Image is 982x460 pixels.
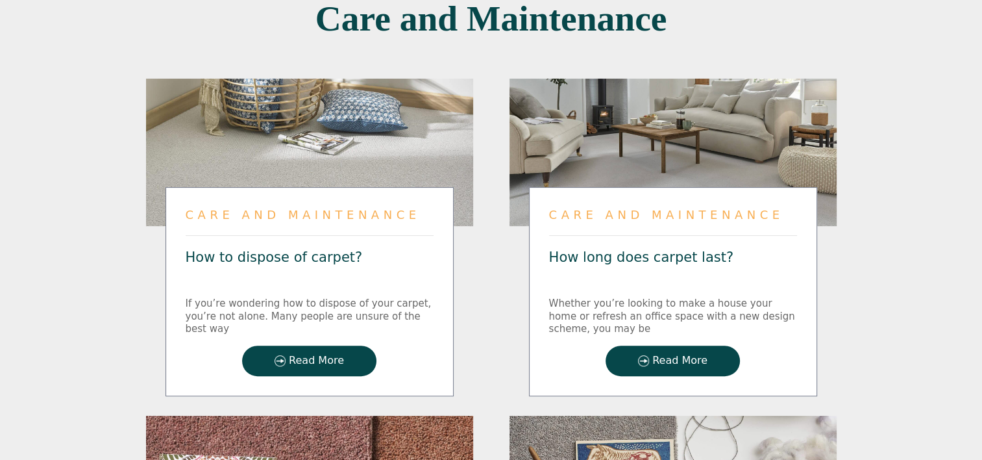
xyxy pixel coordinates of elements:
div: Care and Maintenance [549,207,797,222]
a: Read More [242,346,376,376]
span: Read More [289,355,344,366]
div: If you’re wondering how to dispose of your carpet, you’re not alone. Many people are unsure of th... [186,298,434,336]
h1: Care and Maintenance [128,1,855,37]
a: Read More [606,346,740,376]
a: How long does carpet last? [549,249,733,265]
span: Read More [652,355,707,366]
a: How to dispose of carpet? [186,249,363,265]
div: Whether you’re looking to make a house your home or refresh an office space with a new design sch... [549,298,797,336]
div: Care and Maintenance [186,207,434,222]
